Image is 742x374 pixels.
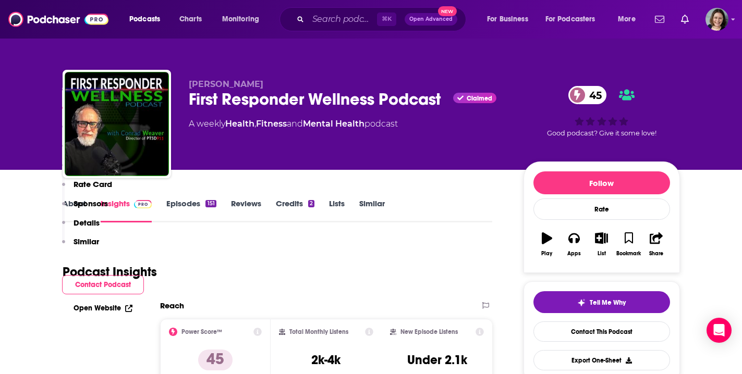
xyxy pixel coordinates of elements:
h2: Total Monthly Listens [289,328,348,335]
span: 45 [579,86,607,104]
img: User Profile [705,8,728,31]
span: Good podcast? Give it some love! [547,129,656,137]
h2: Reach [160,301,184,310]
button: Apps [561,226,588,263]
button: Follow [533,171,670,194]
img: tell me why sparkle [577,298,586,307]
a: Open Website [74,304,132,313]
span: Tell Me Why [590,298,626,307]
div: Bookmark [616,251,641,257]
button: tell me why sparkleTell Me Why [533,291,670,313]
span: ⌘ K [377,13,396,26]
button: Show profile menu [705,8,728,31]
button: open menu [480,11,541,28]
span: For Business [487,12,528,27]
p: 45 [198,350,233,370]
span: Monitoring [222,12,259,27]
button: Play [533,226,561,263]
img: First Responder Wellness Podcast [65,72,169,176]
button: Sponsors [62,198,108,218]
div: Rate [533,198,670,220]
button: Bookmark [615,226,642,263]
div: Search podcasts, credits, & more... [289,7,476,31]
a: Show notifications dropdown [651,10,668,28]
div: List [598,251,606,257]
span: New [438,6,457,16]
img: Podchaser - Follow, Share and Rate Podcasts [8,9,108,29]
button: Open AdvancedNew [405,13,457,26]
span: Open Advanced [409,17,453,22]
a: Reviews [231,198,261,222]
span: Logged in as micglogovac [705,8,728,31]
p: Sponsors [74,198,108,208]
p: Details [74,218,100,228]
a: Charts [173,11,208,28]
span: Podcasts [129,12,160,27]
input: Search podcasts, credits, & more... [308,11,377,28]
button: open menu [122,11,174,28]
a: Episodes151 [166,198,216,222]
a: Lists [329,198,345,222]
h2: Power Score™ [181,328,222,335]
span: Charts [179,12,202,27]
div: 151 [205,200,216,207]
button: open menu [611,11,649,28]
div: Open Intercom Messenger [707,318,732,343]
div: 2 [308,200,314,207]
button: open menu [539,11,611,28]
a: Contact This Podcast [533,321,670,342]
p: Similar [74,236,99,246]
button: Share [642,226,670,263]
button: Details [62,218,100,237]
div: 45Good podcast? Give it some love! [524,79,680,144]
a: Credits2 [276,198,314,222]
span: and [287,119,303,129]
span: [PERSON_NAME] [189,79,263,89]
span: Claimed [467,96,492,101]
h3: Under 2.1k [407,352,467,368]
a: Show notifications dropdown [677,10,693,28]
a: Health [225,119,254,129]
a: Mental Health [303,119,364,129]
a: Similar [359,198,385,222]
button: open menu [215,11,273,28]
div: Share [649,251,663,257]
span: For Podcasters [545,12,595,27]
h3: 2k-4k [311,352,340,368]
button: Contact Podcast [62,275,144,294]
span: More [618,12,636,27]
div: Play [541,251,552,257]
a: 45 [568,86,607,104]
button: Similar [62,236,99,256]
div: Apps [567,251,581,257]
span: , [254,119,256,129]
div: A weekly podcast [189,118,398,130]
button: List [588,226,615,263]
button: Export One-Sheet [533,350,670,370]
h2: New Episode Listens [400,328,458,335]
a: Fitness [256,119,287,129]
